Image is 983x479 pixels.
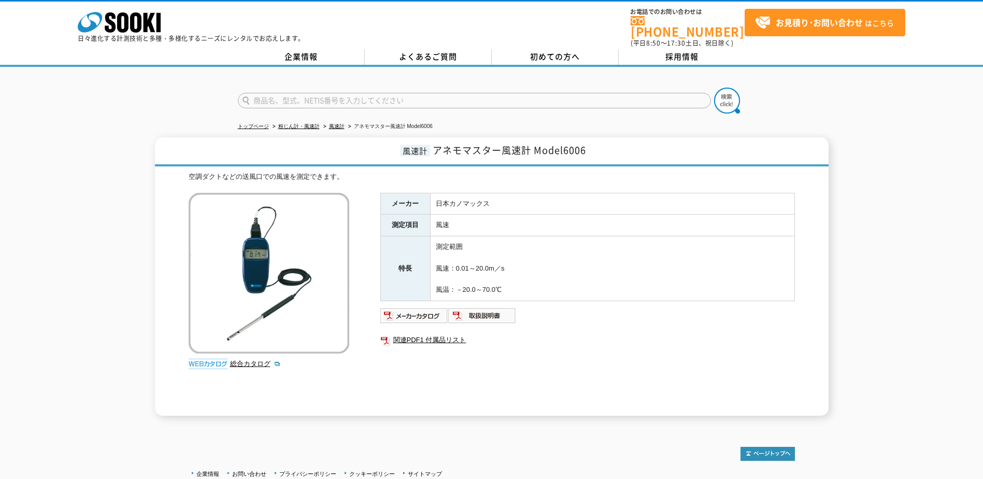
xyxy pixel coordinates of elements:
a: 粉じん計・風速計 [278,123,320,129]
a: トップページ [238,123,269,129]
a: クッキーポリシー [349,471,395,477]
span: 風速計 [400,145,430,157]
img: webカタログ [189,359,227,369]
img: メーカーカタログ [380,307,448,324]
td: 日本カノマックス [430,193,794,215]
a: 関連PDF1 付属品リスト [380,333,795,347]
a: 企業情報 [238,49,365,65]
img: アネモマスター風速計 Model6006 [189,193,349,354]
div: 空調ダクトなどの送風口での風速を測定できます。 [189,172,795,182]
span: アネモマスター風速計 Model6006 [433,143,586,157]
a: メーカーカタログ [380,314,448,322]
span: (平日 ～ 土日、祝日除く) [631,38,733,48]
td: 測定範囲 風速：0.01～20.0m／s 風温：－20.0～70.0℃ [430,236,794,301]
p: 日々進化する計測技術と多種・多様化するニーズにレンタルでお応えします。 [78,35,305,41]
a: お見積り･お問い合わせはこちら [745,9,905,36]
img: トップページへ [740,447,795,461]
a: 風速計 [329,123,345,129]
li: アネモマスター風速計 Model6006 [346,121,433,132]
th: メーカー [380,193,430,215]
th: 測定項目 [380,215,430,236]
a: 総合カタログ [230,360,281,368]
a: [PHONE_NUMBER] [631,16,745,37]
a: 採用情報 [619,49,746,65]
span: お電話でのお問い合わせは [631,9,745,15]
span: はこちら [755,15,894,31]
span: 初めての方へ [530,51,580,62]
a: サイトマップ [408,471,442,477]
span: 17:30 [667,38,686,48]
img: btn_search.png [714,88,740,114]
th: 特長 [380,236,430,301]
img: 取扱説明書 [448,307,516,324]
input: 商品名、型式、NETIS番号を入力してください [238,93,711,108]
td: 風速 [430,215,794,236]
a: お問い合わせ [232,471,266,477]
a: 初めての方へ [492,49,619,65]
a: プライバシーポリシー [279,471,336,477]
a: 取扱説明書 [448,314,516,322]
a: よくあるご質問 [365,49,492,65]
strong: お見積り･お問い合わせ [776,16,863,29]
a: 企業情報 [196,471,219,477]
span: 8:50 [646,38,661,48]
